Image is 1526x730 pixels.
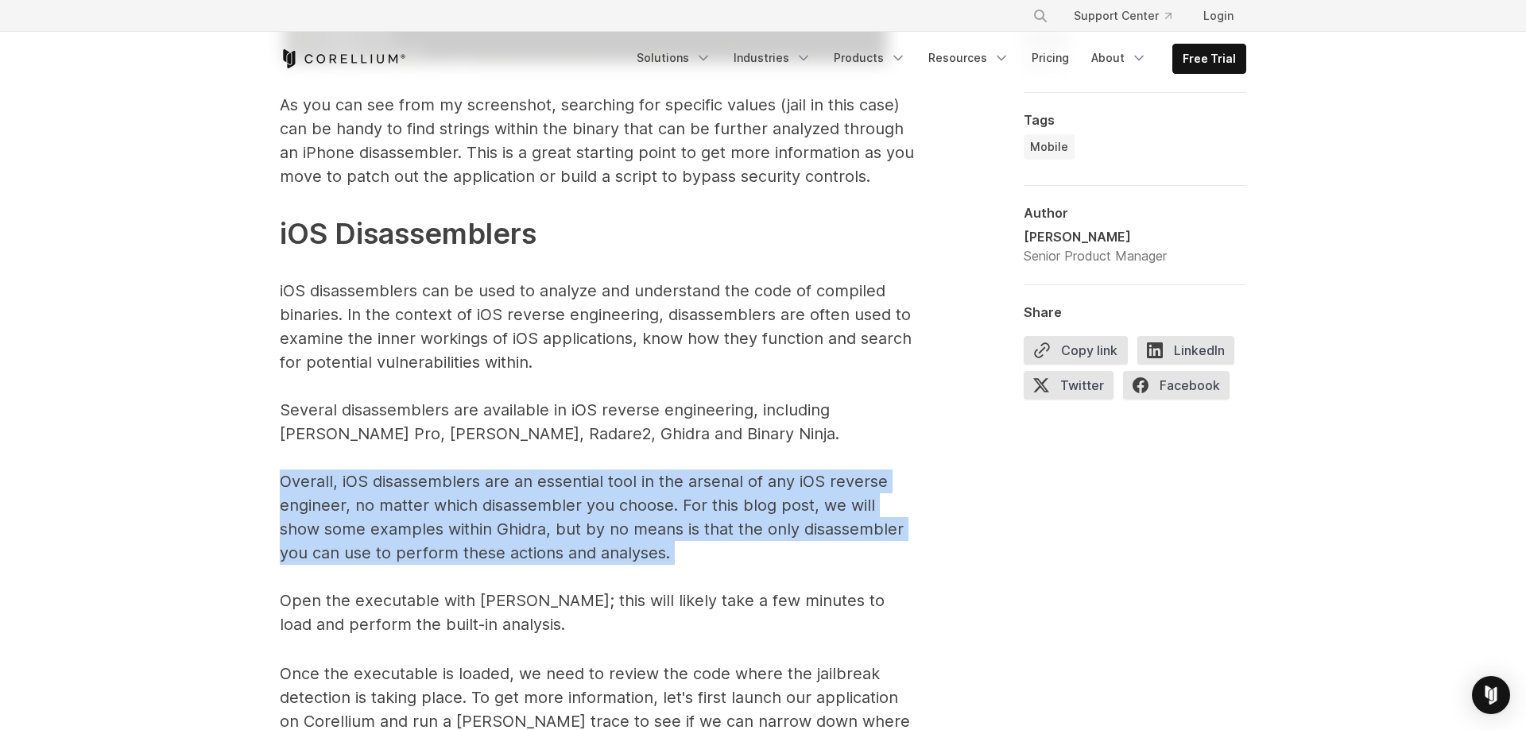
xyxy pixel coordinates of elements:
button: Search [1026,2,1055,30]
a: Industries [724,44,821,72]
div: Share [1024,304,1246,320]
a: Pricing [1022,44,1079,72]
button: Copy link [1024,336,1128,365]
a: Free Trial [1173,44,1245,73]
span: LinkedIn [1137,336,1234,365]
a: Login [1191,2,1246,30]
div: Open Intercom Messenger [1472,676,1510,714]
div: Senior Product Manager [1024,246,1167,265]
div: Tags [1024,112,1246,128]
a: About [1082,44,1156,72]
a: Facebook [1123,371,1239,406]
span: Twitter [1024,371,1114,400]
div: Author [1024,205,1246,221]
a: Corellium Home [280,49,406,68]
a: Twitter [1024,371,1123,406]
a: Solutions [627,44,721,72]
a: Mobile [1024,134,1075,160]
a: Products [824,44,916,72]
div: Navigation Menu [1013,2,1246,30]
span: iOS Disassemblers [280,216,536,251]
a: Resources [919,44,1019,72]
span: Facebook [1123,371,1230,400]
div: Navigation Menu [627,44,1246,74]
a: Support Center [1061,2,1184,30]
div: [PERSON_NAME] [1024,227,1167,246]
span: Mobile [1030,139,1068,155]
a: LinkedIn [1137,336,1244,371]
